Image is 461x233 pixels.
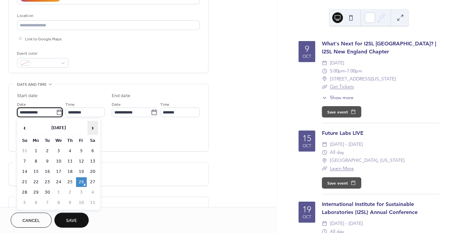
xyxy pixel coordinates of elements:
[322,40,436,55] a: What's Next for I2SL [GEOGRAPHIC_DATA]? | I2SL New England Chapter
[65,146,75,156] td: 4
[17,12,198,19] div: Location
[87,177,98,187] td: 27
[322,94,354,101] button: ​Show more
[42,198,53,208] td: 7
[322,157,327,165] div: ​
[76,198,87,208] td: 10
[322,141,327,149] div: ​
[31,167,41,177] td: 15
[42,188,53,197] td: 30
[330,75,396,83] span: [STREET_ADDRESS][US_STATE]
[322,106,361,118] button: Save event
[330,83,354,89] a: Get Tickets
[17,101,26,108] span: Date
[19,167,30,177] td: 14
[322,59,327,67] div: ​
[345,67,347,75] span: -
[330,141,363,149] span: [DATE] - [DATE]
[330,149,344,157] span: All day
[17,92,38,99] div: Start date
[65,188,75,197] td: 2
[11,213,52,228] button: Cancel
[65,198,75,208] td: 9
[303,54,311,59] div: Oct
[53,198,64,208] td: 8
[303,205,311,214] div: 19
[322,67,327,75] div: ​
[31,121,87,135] th: [DATE]
[19,146,30,156] td: 31
[53,157,64,166] td: 10
[347,67,362,75] span: 7:00pm
[112,101,121,108] span: Date
[42,157,53,166] td: 9
[76,157,87,166] td: 12
[322,83,327,91] div: ​
[76,177,87,187] td: 26
[330,165,354,171] a: Learn More
[42,177,53,187] td: 23
[322,130,364,136] a: Future Labs LIVE
[305,45,309,53] div: 9
[53,136,64,146] th: We
[76,146,87,156] td: 5
[303,215,311,219] div: Oct
[322,94,327,101] div: ​
[65,177,75,187] td: 25
[53,146,64,156] td: 3
[20,121,30,135] span: ‹
[54,213,89,228] button: Save
[31,188,41,197] td: 29
[322,201,418,215] a: International Institute for Sustainable Laboratories (I2SL) Annual Conference
[42,167,53,177] td: 16
[76,188,87,197] td: 3
[65,157,75,166] td: 11
[19,188,30,197] td: 28
[322,220,327,228] div: ​
[19,157,30,166] td: 7
[66,217,77,224] span: Save
[87,188,98,197] td: 4
[19,198,30,208] td: 5
[160,101,169,108] span: Time
[87,136,98,146] th: Sa
[330,59,344,67] span: [DATE]
[31,177,41,187] td: 22
[19,136,30,146] th: Su
[65,167,75,177] td: 18
[330,157,405,165] span: [GEOGRAPHIC_DATA], [US_STATE]
[303,144,311,148] div: Oct
[65,101,75,108] span: Time
[25,36,62,43] span: Link to Google Maps
[17,81,47,88] span: Date and time
[65,136,75,146] th: Th
[322,177,361,189] button: Save event
[322,165,327,173] div: ​
[31,157,41,166] td: 8
[87,167,98,177] td: 20
[87,146,98,156] td: 6
[112,92,130,99] div: End date
[31,146,41,156] td: 1
[330,220,363,228] span: [DATE] - [DATE]
[322,75,327,83] div: ​
[53,177,64,187] td: 24
[87,198,98,208] td: 11
[31,198,41,208] td: 6
[88,121,98,135] span: ›
[22,217,40,224] span: Cancel
[330,94,354,101] span: Show more
[42,136,53,146] th: Tu
[19,177,30,187] td: 21
[42,146,53,156] td: 2
[53,167,64,177] td: 17
[303,134,311,143] div: 15
[330,67,345,75] span: 5:00pm
[76,136,87,146] th: Fr
[322,149,327,157] div: ​
[76,167,87,177] td: 19
[31,136,41,146] th: Mo
[87,157,98,166] td: 13
[17,50,67,57] div: Event color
